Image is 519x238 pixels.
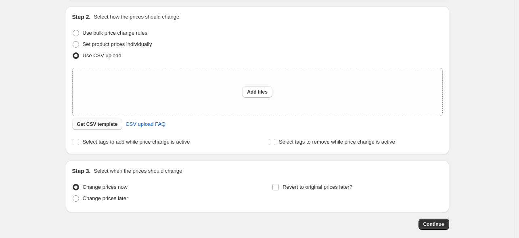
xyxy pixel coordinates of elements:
[247,89,268,95] span: Add files
[83,30,147,36] span: Use bulk price change rules
[83,139,190,145] span: Select tags to add while price change is active
[279,139,395,145] span: Select tags to remove while price change is active
[283,184,352,190] span: Revert to original prices later?
[423,221,444,228] span: Continue
[242,86,272,98] button: Add files
[121,118,170,131] a: CSV upload FAQ
[83,41,152,47] span: Set product prices individually
[72,13,91,21] h2: Step 2.
[419,219,449,230] button: Continue
[72,167,91,175] h2: Step 3.
[83,52,121,58] span: Use CSV upload
[83,184,128,190] span: Change prices now
[83,195,128,201] span: Change prices later
[94,167,182,175] p: Select when the prices should change
[72,119,123,130] button: Get CSV template
[126,120,165,128] span: CSV upload FAQ
[77,121,118,127] span: Get CSV template
[94,13,179,21] p: Select how the prices should change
